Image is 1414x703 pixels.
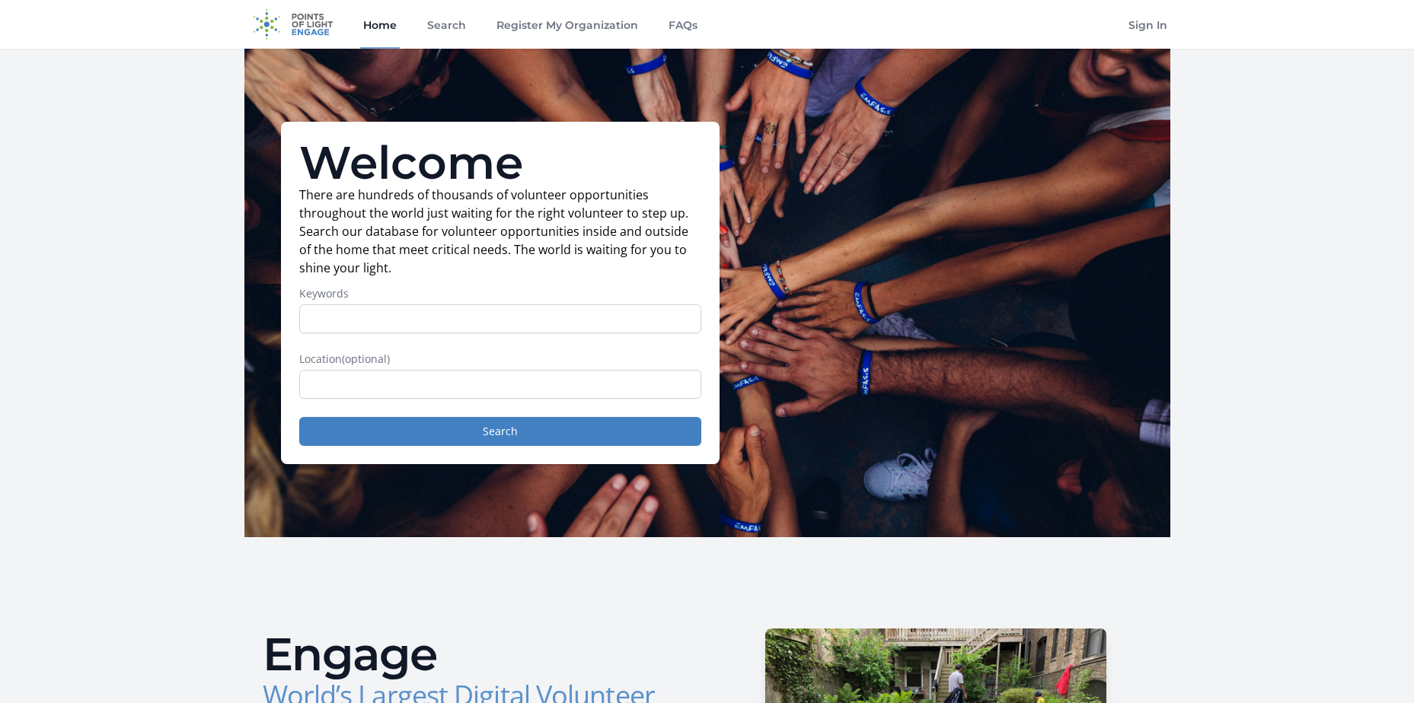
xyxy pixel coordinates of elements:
[299,286,701,301] label: Keywords
[342,351,390,366] span: (optional)
[299,186,701,277] p: There are hundreds of thousands of volunteer opportunities throughout the world just waiting for ...
[299,351,701,367] label: Location
[263,631,695,677] h2: Engage
[299,140,701,186] h1: Welcome
[299,417,701,446] button: Search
